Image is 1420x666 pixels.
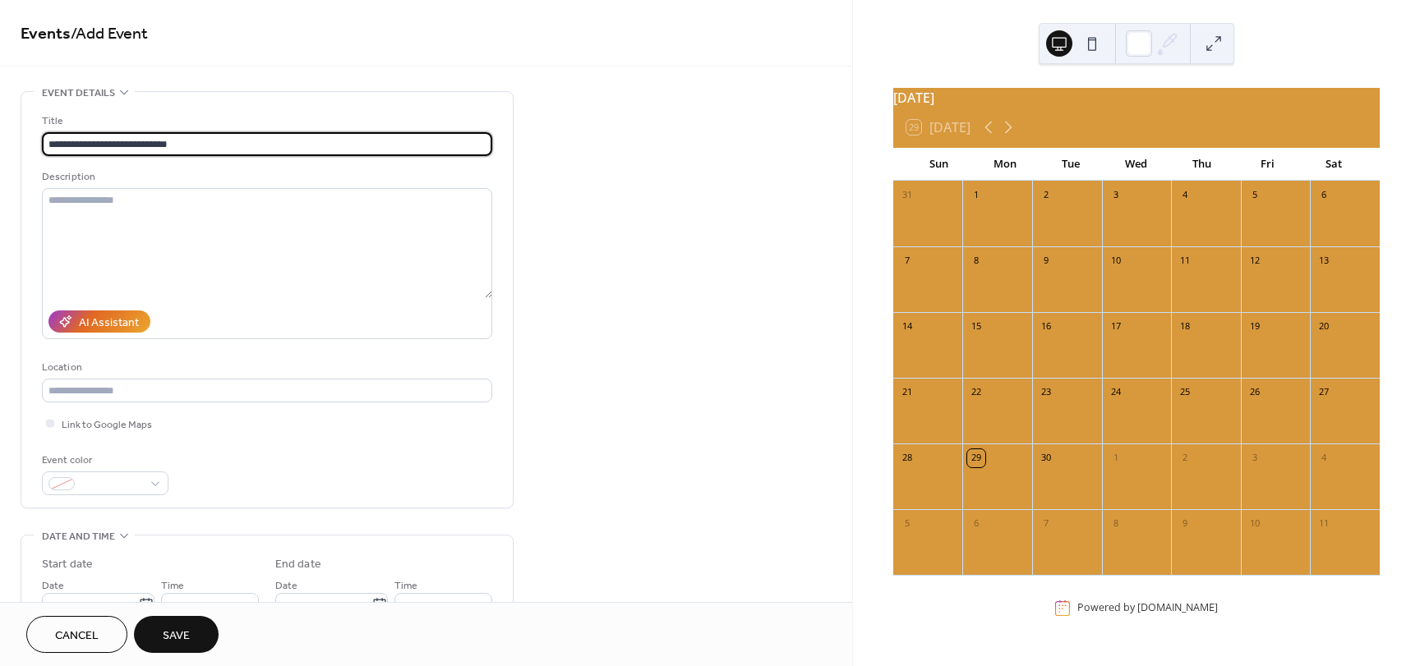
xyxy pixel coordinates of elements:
a: [DOMAIN_NAME] [1137,600,1218,614]
div: 11 [1315,515,1333,533]
div: 12 [1246,252,1264,270]
div: [DATE] [893,88,1380,108]
div: 10 [1246,515,1264,533]
div: Event color [42,452,165,469]
div: Location [42,359,489,376]
span: Date [42,577,64,595]
span: Event details [42,85,115,102]
div: 1 [967,186,985,204]
div: 9 [1037,252,1055,270]
div: 24 [1107,384,1125,402]
div: 5 [898,515,916,533]
div: 3 [1107,186,1125,204]
div: 5 [1246,186,1264,204]
div: 16 [1037,318,1055,336]
span: Save [163,627,190,645]
div: Fri [1235,148,1301,181]
div: 2 [1176,449,1194,467]
div: 9 [1176,515,1194,533]
span: Cancel [55,627,99,645]
div: 23 [1037,384,1055,402]
div: Sat [1301,148,1367,181]
span: Date [275,577,297,595]
div: 31 [898,186,916,204]
div: 26 [1246,384,1264,402]
div: 10 [1107,252,1125,270]
div: 21 [898,384,916,402]
div: 28 [898,449,916,467]
span: Time [161,577,184,595]
span: Link to Google Maps [62,416,152,434]
div: AI Assistant [79,315,139,332]
div: Powered by [1077,600,1218,614]
div: 2 [1037,186,1055,204]
div: 27 [1315,384,1333,402]
div: 7 [898,252,916,270]
button: AI Assistant [48,310,150,333]
div: 11 [1176,252,1194,270]
div: Thu [1169,148,1235,181]
div: Sun [906,148,972,181]
div: 19 [1246,318,1264,336]
a: Events [21,18,71,50]
div: 18 [1176,318,1194,336]
span: / Add Event [71,18,148,50]
div: 8 [967,252,985,270]
div: 1 [1107,449,1125,467]
div: 29 [967,449,985,467]
div: Start date [42,556,93,573]
div: 30 [1037,449,1055,467]
div: 25 [1176,384,1194,402]
div: 8 [1107,515,1125,533]
div: Mon [972,148,1038,181]
div: Wed [1104,148,1169,181]
div: 3 [1246,449,1264,467]
div: Title [42,113,489,130]
div: Description [42,168,489,186]
div: 6 [967,515,985,533]
div: 7 [1037,515,1055,533]
button: Save [134,616,219,653]
div: 6 [1315,186,1333,204]
button: Cancel [26,616,127,653]
div: 13 [1315,252,1333,270]
div: 4 [1176,186,1194,204]
div: 22 [967,384,985,402]
div: 17 [1107,318,1125,336]
span: Date and time [42,528,115,545]
div: 15 [967,318,985,336]
div: Tue [1038,148,1104,181]
div: End date [275,556,321,573]
div: 14 [898,318,916,336]
div: 4 [1315,449,1333,467]
span: Time [394,577,417,595]
div: 20 [1315,318,1333,336]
